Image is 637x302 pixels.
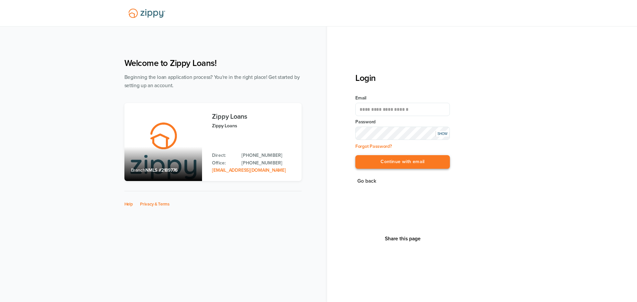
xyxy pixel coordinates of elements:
span: NMLS #2189776 [145,167,177,173]
a: Privacy & Terms [140,202,170,207]
button: Share This Page [383,235,423,242]
a: Help [124,202,133,207]
a: Direct Phone: 512-975-2947 [242,152,295,159]
label: Password [355,119,450,125]
button: Continue with email [355,155,450,169]
a: Email Address: zippyguide@zippymh.com [212,167,286,173]
h3: Zippy Loans [212,113,295,120]
h1: Welcome to Zippy Loans! [124,58,302,68]
span: Beginning the loan application process? You're in the right place! Get started by setting up an a... [124,74,300,89]
label: Email [355,95,450,101]
a: Forgot Password? [355,144,392,149]
p: Direct: [212,152,235,159]
h3: Login [355,73,450,83]
img: Lender Logo [124,6,169,21]
input: Input Password [355,127,450,140]
button: Go back [355,177,378,186]
input: Email Address [355,103,450,116]
div: SHOW [436,131,449,137]
a: Office Phone: 512-975-2947 [242,159,295,167]
p: Zippy Loans [212,122,295,130]
p: Office: [212,159,235,167]
span: Branch [131,167,146,173]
